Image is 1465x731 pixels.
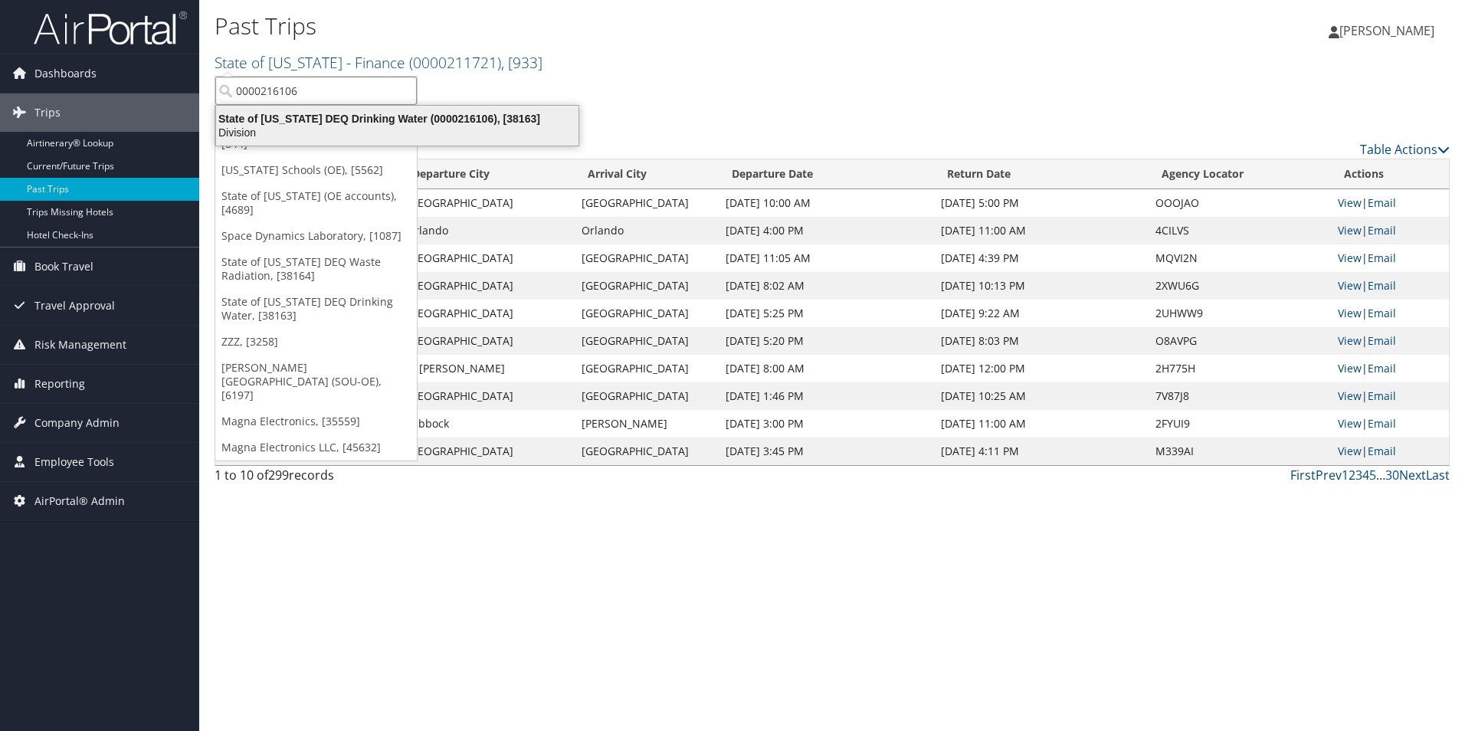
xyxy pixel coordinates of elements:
td: [GEOGRAPHIC_DATA] [574,272,718,300]
td: [DATE] 1:46 PM [718,382,933,410]
a: View [1338,195,1362,210]
td: [GEOGRAPHIC_DATA] [398,382,574,410]
a: View [1338,333,1362,348]
a: Next [1399,467,1426,484]
a: View [1338,388,1362,403]
td: | [1330,410,1449,438]
a: View [1338,278,1362,293]
td: [DATE] 8:00 AM [718,355,933,382]
a: State of [US_STATE] DEQ Drinking Water, [38163] [215,289,417,329]
a: 4 [1362,467,1369,484]
td: [DATE] 9:22 AM [933,300,1149,327]
td: [GEOGRAPHIC_DATA] [574,327,718,355]
td: [PERSON_NAME] [574,410,718,438]
td: | [1330,355,1449,382]
td: [GEOGRAPHIC_DATA] [574,300,718,327]
td: [DATE] 8:03 PM [933,327,1149,355]
a: State of [US_STATE] - Finance [215,52,542,73]
td: [DATE] 10:25 AM [933,382,1149,410]
td: Orlando [398,217,574,244]
span: , [ 933 ] [501,52,542,73]
span: AirPortal® Admin [34,482,125,520]
td: [DATE] 11:00 AM [933,410,1149,438]
td: 2XWU6G [1148,272,1329,300]
h1: Past Trips [215,10,1038,42]
a: Magna Electronics LLC, [45632] [215,434,417,461]
td: [GEOGRAPHIC_DATA] [398,438,574,465]
span: Dashboards [34,54,97,93]
td: O8AVPG [1148,327,1329,355]
td: [GEOGRAPHIC_DATA] [398,244,574,272]
td: [GEOGRAPHIC_DATA] [574,438,718,465]
td: [DATE] 5:25 PM [718,300,933,327]
td: [DATE] 12:00 PM [933,355,1149,382]
td: [DATE] 11:00 AM [933,217,1149,244]
a: Last [1426,467,1450,484]
a: 30 [1385,467,1399,484]
a: View [1338,306,1362,320]
th: Agency Locator: activate to sort column ascending [1148,159,1329,189]
span: Reporting [34,365,85,403]
a: State of [US_STATE] (OE accounts), [4689] [215,183,417,223]
a: View [1338,416,1362,431]
div: 1 to 10 of records [215,466,506,492]
a: ZZZ, [3258] [215,329,417,355]
th: Actions [1330,159,1449,189]
a: [US_STATE] Schools (OE), [5562] [215,157,417,183]
td: [DATE] 8:02 AM [718,272,933,300]
a: 2 [1349,467,1355,484]
a: Magna Electronics, [35559] [215,408,417,434]
td: | [1330,327,1449,355]
th: Return Date: activate to sort column ascending [933,159,1149,189]
th: Departure Date: activate to sort column ascending [718,159,933,189]
img: airportal-logo.png [34,10,187,46]
td: [DATE] 5:00 PM [933,189,1149,217]
td: [GEOGRAPHIC_DATA] [574,355,718,382]
a: 1 [1342,467,1349,484]
a: [PERSON_NAME] [1329,8,1450,54]
td: 2UHWW9 [1148,300,1329,327]
a: View [1338,444,1362,458]
td: | [1330,217,1449,244]
th: Arrival City: activate to sort column ascending [574,159,718,189]
input: Search Accounts [215,77,417,105]
a: Email [1368,416,1396,431]
td: [DATE] 10:00 AM [718,189,933,217]
td: [GEOGRAPHIC_DATA] [398,300,574,327]
td: | [1330,300,1449,327]
td: | [1330,438,1449,465]
td: 7V87J8 [1148,382,1329,410]
a: Email [1368,333,1396,348]
span: Risk Management [34,326,126,364]
a: Table Actions [1360,141,1450,158]
td: [DATE] 3:45 PM [718,438,933,465]
span: [PERSON_NAME] [1339,22,1434,39]
a: View [1338,361,1362,375]
span: Company Admin [34,404,120,442]
td: 2FYUI9 [1148,410,1329,438]
a: View [1338,223,1362,238]
td: 2H775H [1148,355,1329,382]
a: 3 [1355,467,1362,484]
td: [GEOGRAPHIC_DATA] [398,327,574,355]
td: [DATE] 4:00 PM [718,217,933,244]
div: Division [207,126,588,139]
td: [GEOGRAPHIC_DATA] [398,189,574,217]
a: State of [US_STATE] DEQ Waste Radiation, [38164] [215,249,417,289]
td: Lubbock [398,410,574,438]
td: MQVI2N [1148,244,1329,272]
a: [PERSON_NAME][GEOGRAPHIC_DATA] (SOU-OE), [6197] [215,355,417,408]
td: [GEOGRAPHIC_DATA] [574,382,718,410]
td: | [1330,189,1449,217]
td: M339AI [1148,438,1329,465]
td: OOOJAO [1148,189,1329,217]
td: [DATE] 10:13 PM [933,272,1149,300]
td: [DATE] 4:11 PM [933,438,1149,465]
span: … [1376,467,1385,484]
span: Travel Approval [34,287,115,325]
span: ( 0000211721 ) [409,52,501,73]
a: View [1338,251,1362,265]
td: Orlando [574,217,718,244]
a: Email [1368,444,1396,458]
td: [GEOGRAPHIC_DATA] [574,244,718,272]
